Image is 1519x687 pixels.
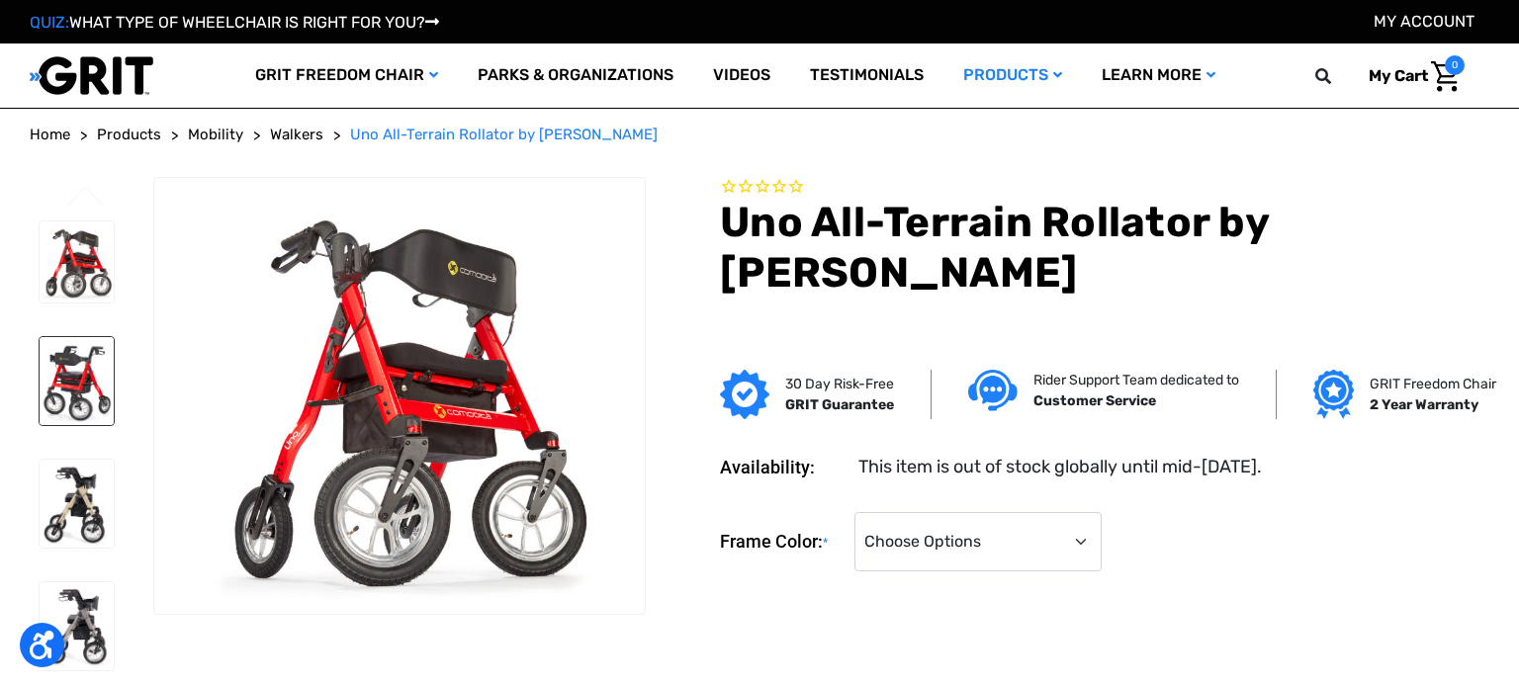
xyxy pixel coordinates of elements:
strong: 2 Year Warranty [1370,396,1478,413]
img: GRIT All-Terrain Wheelchair and Mobility Equipment [30,55,153,96]
a: Parks & Organizations [458,43,693,108]
strong: Customer Service [1033,392,1156,409]
span: Products [97,126,161,143]
img: GRIT Guarantee [720,370,769,419]
a: Walkers [270,124,323,146]
p: 30 Day Risk-Free [785,374,894,394]
a: Uno All-Terrain Rollator by [PERSON_NAME] [350,124,658,146]
p: Rider Support Team dedicated to [1033,370,1239,390]
h1: Uno All-Terrain Rollator by [PERSON_NAME] [720,198,1489,298]
a: Mobility [188,124,243,146]
a: Videos [693,43,790,108]
span: 0 [1445,55,1465,75]
img: Customer service [968,370,1018,410]
label: Frame Color: [720,512,845,572]
span: QUIZ: [30,13,69,32]
button: Go to slide 3 of 3 [65,186,107,210]
img: Uno All-Terrain Rollator by Comodita [40,337,114,425]
dt: Availability: [720,454,845,480]
a: Testimonials [790,43,943,108]
img: Uno All-Terrain Rollator by Comodita [154,178,646,615]
img: Uno All-Terrain Rollator by Comodita [40,460,114,548]
dd: This item is out of stock globally until mid-[DATE]. [858,454,1262,480]
a: GRIT Freedom Chair [235,43,458,108]
a: Products [943,43,1082,108]
strong: GRIT Guarantee [785,396,894,413]
a: QUIZ:WHAT TYPE OF WHEELCHAIR IS RIGHT FOR YOU? [30,13,439,32]
a: Home [30,124,70,146]
img: Uno All-Terrain Rollator by Comodita [40,582,114,670]
span: Rated 0.0 out of 5 stars 0 reviews [720,177,1489,199]
img: Grit freedom [1313,370,1354,419]
a: Account [1374,12,1474,31]
span: My Cart [1369,66,1428,85]
a: Learn More [1082,43,1235,108]
a: Products [97,124,161,146]
nav: Breadcrumb [30,124,1489,146]
span: Uno All-Terrain Rollator by [PERSON_NAME] [350,126,658,143]
span: Mobility [188,126,243,143]
span: Walkers [270,126,323,143]
img: Uno All-Terrain Rollator by Comodita [40,221,114,303]
p: GRIT Freedom Chair [1370,374,1496,394]
a: Cart with 0 items [1354,55,1465,97]
span: Home [30,126,70,143]
img: Cart [1431,61,1460,92]
input: Search [1324,55,1354,97]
